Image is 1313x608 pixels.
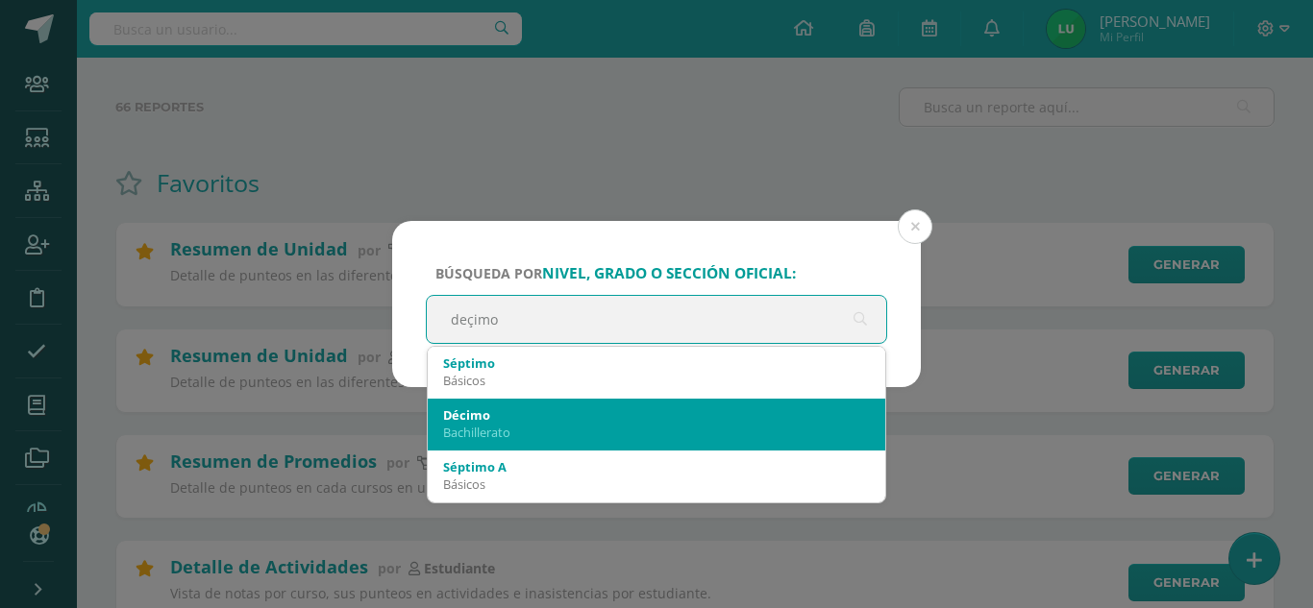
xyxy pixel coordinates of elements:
[443,406,870,424] div: Décimo
[898,209,932,244] button: Close (Esc)
[443,372,870,389] div: Básicos
[435,264,796,282] span: Búsqueda por
[443,354,870,372] div: Séptimo
[427,296,886,343] input: ej. Primero primaria, etc.
[443,475,870,493] div: Básicos
[542,263,796,283] strong: nivel, grado o sección oficial:
[443,424,870,441] div: Bachillerato
[443,458,870,475] div: Séptimo A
